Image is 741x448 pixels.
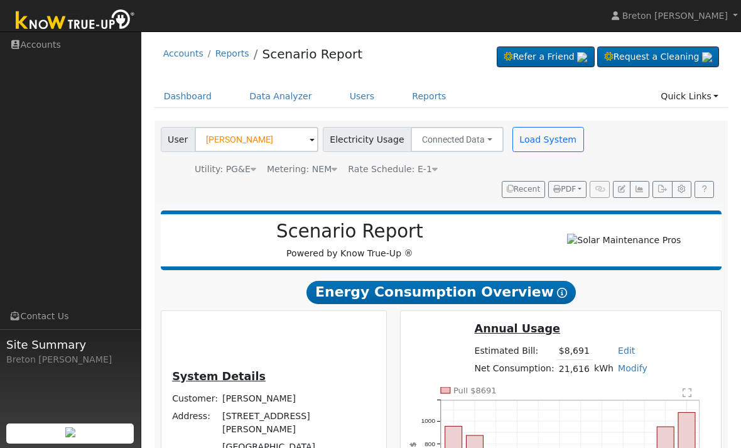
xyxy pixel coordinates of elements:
[502,181,546,199] button: Recent
[475,322,560,335] u: Annual Usage
[65,427,75,437] img: retrieve
[472,360,556,378] td: Net Consumption:
[577,52,587,62] img: retrieve
[340,85,384,108] a: Users
[348,164,438,174] span: Alias: E1
[567,234,681,247] img: Solar Maintenance Pros
[497,46,595,68] a: Refer a Friend
[421,417,436,424] text: 1000
[6,353,134,366] div: Breton [PERSON_NAME]
[618,363,647,373] a: Modify
[652,181,672,199] button: Export Interval Data
[553,185,576,194] span: PDF
[306,281,576,304] span: Energy Consumption Overview
[695,181,714,199] a: Help Link
[613,181,630,199] button: Edit User
[220,390,377,407] td: [PERSON_NAME]
[672,181,691,199] button: Settings
[512,127,584,152] button: Load System
[556,360,592,378] td: 21,616
[195,127,318,152] input: Select a User
[702,52,712,62] img: retrieve
[453,386,497,395] text: Pull $8691
[240,85,322,108] a: Data Analyzer
[195,163,256,176] div: Utility: PG&E
[425,440,435,447] text: 800
[630,181,649,199] button: Multi-Series Graph
[161,127,195,152] span: User
[167,221,533,260] div: Powered by Know True-Up ®
[154,85,222,108] a: Dashboard
[556,342,592,360] td: $8,691
[557,288,567,298] i: Show Help
[548,181,587,199] button: PDF
[622,11,728,21] span: Breton [PERSON_NAME]
[170,407,220,438] td: Address:
[267,163,337,176] div: Metering: NEM
[163,48,203,58] a: Accounts
[170,390,220,407] td: Customer:
[618,346,635,356] a: Edit
[6,336,134,353] span: Site Summary
[472,342,556,360] td: Estimated Bill:
[403,85,455,108] a: Reports
[651,85,728,108] a: Quick Links
[597,46,719,68] a: Request a Cleaning
[262,46,362,62] a: Scenario Report
[215,48,249,58] a: Reports
[592,360,616,378] td: kWh
[323,127,411,152] span: Electricity Usage
[172,370,266,383] u: System Details
[683,388,691,398] text: 
[220,407,377,438] td: [STREET_ADDRESS][PERSON_NAME]
[9,7,141,35] img: Know True-Up
[173,221,526,243] h2: Scenario Report
[411,127,504,152] button: Connected Data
